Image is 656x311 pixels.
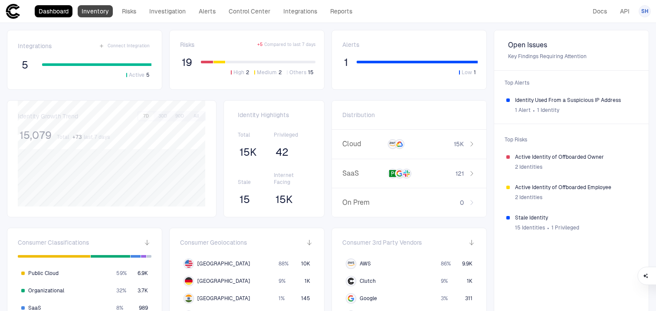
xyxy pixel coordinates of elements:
[225,5,274,17] a: Control Center
[276,146,289,159] span: 42
[180,41,194,49] span: Risks
[499,74,643,92] span: Top Alerts
[18,42,52,50] span: Integrations
[348,260,354,267] div: AWS
[145,5,190,17] a: Investigation
[246,69,249,76] span: 2
[238,111,310,119] span: Identity Highlights
[537,107,559,114] span: 1 Identity
[441,260,451,267] span: 86 %
[185,295,193,302] img: IN
[116,287,126,294] span: 32 %
[18,112,78,120] span: Identity Growth Trend
[172,112,187,120] button: 90D
[264,42,315,48] span: Compared to last 7 days
[146,72,150,79] span: 5
[18,239,89,246] span: Consumer Classifications
[185,260,193,268] img: US
[441,278,448,285] span: 9 %
[180,239,247,246] span: Consumer Geolocations
[279,295,285,302] span: 1 %
[274,145,290,159] button: 42
[467,278,472,285] span: 1K
[508,41,635,49] span: Open Issues
[72,134,82,141] span: + 73
[348,278,354,285] div: Clutch
[57,134,69,141] span: Total
[197,260,250,267] span: [GEOGRAPHIC_DATA]
[641,8,649,15] span: SH
[118,5,140,17] a: Risks
[84,134,110,141] span: last 7 days
[197,278,250,285] span: [GEOGRAPHIC_DATA]
[515,107,531,114] span: 1 Alert
[185,277,193,285] img: DE
[326,5,356,17] a: Reports
[138,270,148,277] span: 6.9K
[129,72,144,79] span: Active
[239,193,250,206] span: 15
[239,146,257,159] span: 15K
[457,69,478,76] button: Low1
[532,104,535,117] span: ∙
[276,193,293,206] span: 15K
[515,164,542,170] span: 2 Identities
[274,193,295,206] button: 15K
[138,112,154,120] button: 7D
[342,111,375,119] span: Distribution
[515,194,542,201] span: 2 Identities
[342,41,359,49] span: Alerts
[360,278,376,285] span: Clutch
[97,41,151,51] button: Connect Integration
[508,53,635,60] span: Key Findings Requiring Attention
[197,295,250,302] span: [GEOGRAPHIC_DATA]
[360,295,377,302] span: Google
[305,278,310,285] span: 1K
[639,5,651,17] button: SH
[274,172,310,186] span: Internet Facing
[454,140,464,148] span: 15K
[301,260,310,267] span: 10K
[515,97,636,104] span: Identity Used From a Suspicious IP Address
[441,295,448,302] span: 3 %
[589,5,611,17] a: Docs
[155,112,171,120] button: 30D
[499,131,643,148] span: Top Risks
[515,154,636,160] span: Active Identity of Offboarded Owner
[28,287,64,294] span: Organizational
[182,56,192,69] span: 19
[344,56,348,69] span: 1
[238,131,274,138] span: Total
[108,43,150,49] span: Connect Integration
[515,184,636,191] span: Active Identity of Offboarded Employee
[138,287,148,294] span: 3.7K
[253,69,283,76] button: Medium2
[125,71,151,79] button: Active5
[78,5,113,17] a: Inventory
[342,140,384,148] span: Cloud
[474,69,476,76] span: 1
[616,5,633,17] a: API
[238,193,252,206] button: 15
[465,295,472,302] span: 311
[460,199,464,206] span: 0
[279,260,289,267] span: 88 %
[233,69,244,76] span: High
[551,224,579,231] span: 1 Privileged
[229,69,251,76] button: High2
[18,58,32,72] button: 5
[547,221,550,234] span: ∙
[360,260,371,267] span: AWS
[257,42,262,48] span: + 5
[180,56,194,69] button: 19
[257,69,277,76] span: Medium
[116,270,127,277] span: 59 %
[238,145,259,159] button: 15K
[456,170,464,177] span: 121
[279,69,282,76] span: 2
[189,112,204,120] button: All
[348,295,354,302] div: Google
[515,214,636,221] span: Stale Identity
[279,278,285,285] span: 9 %
[342,56,350,69] button: 1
